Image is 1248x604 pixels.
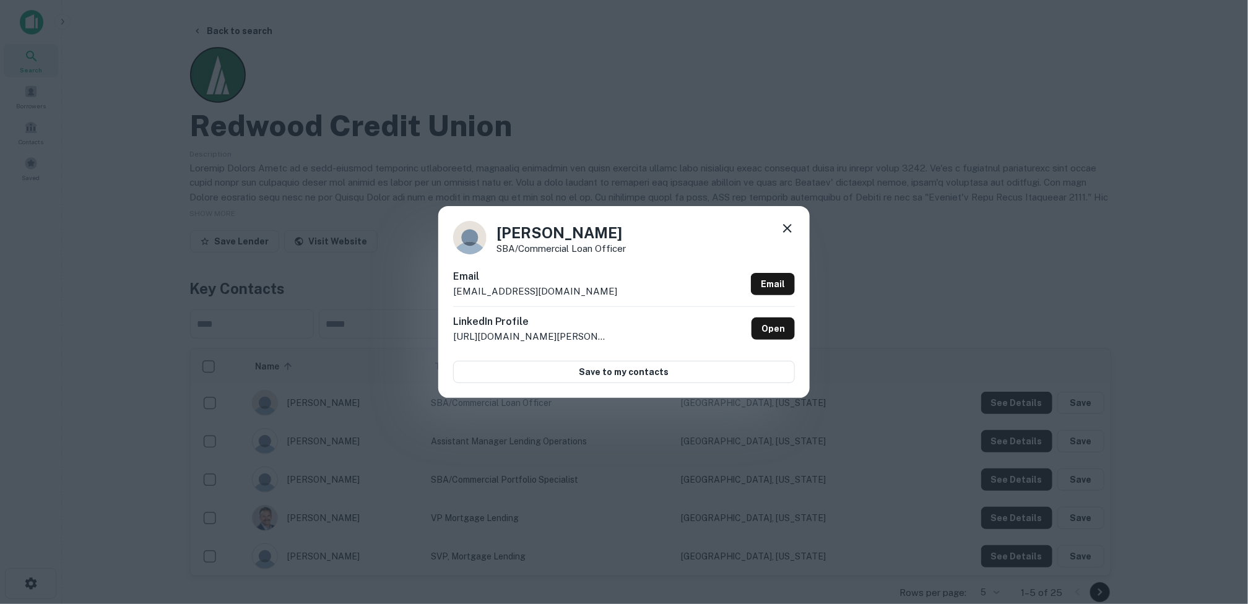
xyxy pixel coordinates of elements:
[453,221,487,254] img: 1c5u578iilxfi4m4dvc4q810q
[453,361,795,383] button: Save to my contacts
[496,244,626,253] p: SBA/Commercial Loan Officer
[453,269,617,284] h6: Email
[496,222,626,244] h4: [PERSON_NAME]
[453,314,608,329] h6: LinkedIn Profile
[453,329,608,344] p: [URL][DOMAIN_NAME][PERSON_NAME]
[752,317,795,340] a: Open
[751,273,795,295] a: Email
[1186,505,1248,564] iframe: Chat Widget
[453,284,617,299] p: [EMAIL_ADDRESS][DOMAIN_NAME]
